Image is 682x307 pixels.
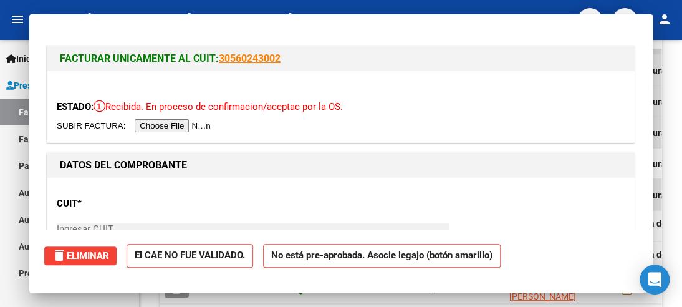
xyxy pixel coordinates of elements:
[142,6,292,34] span: - VINCI [PERSON_NAME]
[10,12,25,27] mat-icon: menu
[657,12,672,27] mat-icon: person
[52,250,109,261] span: Eliminar
[52,248,67,263] mat-icon: delete
[640,265,670,295] div: Open Intercom Messenger
[60,52,219,64] span: FACTURAR UNICAMENTE AL CUIT:
[263,244,501,268] strong: No está pre-aprobada. Asocie legajo (botón amarillo)
[98,6,142,34] span: - apres
[57,197,228,211] p: CUIT
[219,52,281,64] a: 30560243002
[57,101,94,112] span: ESTADO:
[127,244,253,268] strong: El CAE NO FUE VALIDADO.
[44,246,117,265] button: Eliminar
[60,159,187,171] strong: DATOS DEL COMPROBANTE
[6,52,38,66] span: Inicio
[6,79,120,92] span: Prestadores / Proveedores
[94,101,343,112] span: Recibida. En proceso de confirmacion/aceptac por la OS.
